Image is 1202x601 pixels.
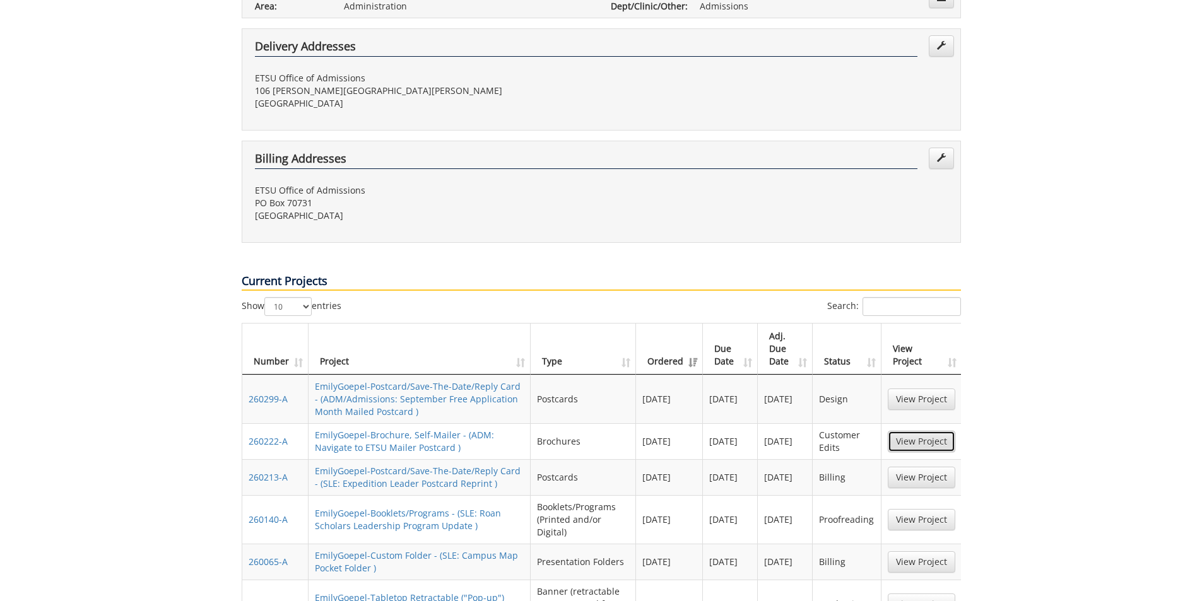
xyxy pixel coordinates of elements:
label: Search: [827,297,961,316]
a: View Project [888,551,955,573]
a: 260140-A [249,513,288,525]
td: [DATE] [636,375,703,423]
td: [DATE] [703,423,758,459]
td: [DATE] [703,459,758,495]
td: [DATE] [758,375,813,423]
td: Customer Edits [813,423,881,459]
td: Proofreading [813,495,881,544]
th: Number: activate to sort column ascending [242,324,309,375]
h4: Billing Addresses [255,153,917,169]
th: Ordered: activate to sort column ascending [636,324,703,375]
td: [DATE] [636,423,703,459]
select: Showentries [264,297,312,316]
p: ETSU Office of Admissions [255,184,592,197]
a: View Project [888,467,955,488]
th: Status: activate to sort column ascending [813,324,881,375]
td: Postcards [531,375,636,423]
td: Design [813,375,881,423]
th: Due Date: activate to sort column ascending [703,324,758,375]
a: View Project [888,431,955,452]
a: 260213-A [249,471,288,483]
td: Postcards [531,459,636,495]
td: Billing [813,459,881,495]
td: [DATE] [636,459,703,495]
th: Adj. Due Date: activate to sort column ascending [758,324,813,375]
td: [DATE] [703,544,758,580]
a: Edit Addresses [929,148,954,169]
p: ETSU Office of Admissions [255,72,592,85]
h4: Delivery Addresses [255,40,917,57]
td: [DATE] [703,375,758,423]
p: [GEOGRAPHIC_DATA] [255,209,592,222]
a: View Project [888,509,955,530]
td: [DATE] [758,423,813,459]
p: [GEOGRAPHIC_DATA] [255,97,592,110]
p: Current Projects [242,273,961,291]
td: Booklets/Programs (Printed and/or Digital) [531,495,636,544]
a: EmilyGoepel-Postcard/Save-The-Date/Reply Card - (ADM/Admissions: September Free Application Month... [315,380,521,417]
input: Search: [863,297,961,316]
td: [DATE] [758,495,813,544]
th: Type: activate to sort column ascending [531,324,636,375]
label: Show entries [242,297,341,316]
a: EmilyGoepel-Booklets/Programs - (SLE: Roan Scholars Leadership Program Update ) [315,507,501,532]
td: [DATE] [636,544,703,580]
a: 260299-A [249,393,288,405]
p: PO Box 70731 [255,197,592,209]
a: EmilyGoepel-Brochure, Self-Mailer - (ADM: Navigate to ETSU Mailer Postcard ) [315,429,494,453]
th: Project: activate to sort column ascending [309,324,531,375]
td: [DATE] [758,544,813,580]
a: 260222-A [249,435,288,447]
td: [DATE] [636,495,703,544]
td: Brochures [531,423,636,459]
a: 260065-A [249,556,288,568]
td: [DATE] [703,495,758,544]
th: View Project: activate to sort column ascending [881,324,962,375]
a: View Project [888,388,955,410]
a: Edit Addresses [929,35,954,57]
p: 106 [PERSON_NAME][GEOGRAPHIC_DATA][PERSON_NAME] [255,85,592,97]
td: Presentation Folders [531,544,636,580]
td: Billing [813,544,881,580]
a: EmilyGoepel-Postcard/Save-The-Date/Reply Card - (SLE: Expedition Leader Postcard Reprint ) [315,465,521,489]
a: EmilyGoepel-Custom Folder - (SLE: Campus Map Pocket Folder ) [315,549,518,574]
td: [DATE] [758,459,813,495]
